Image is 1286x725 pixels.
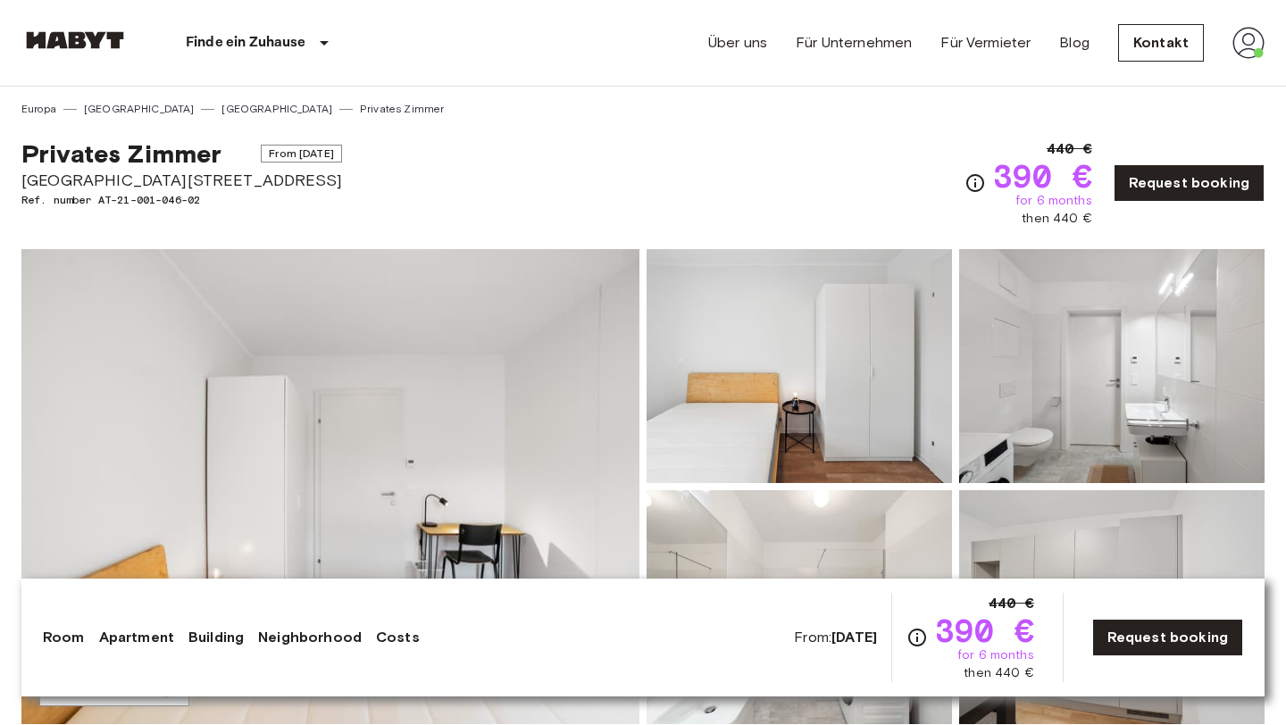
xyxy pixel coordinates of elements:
span: for 6 months [1015,192,1092,210]
a: Über uns [708,32,767,54]
a: Request booking [1114,164,1265,202]
a: Für Vermieter [940,32,1031,54]
b: [DATE] [831,629,877,646]
a: Apartment [99,627,174,648]
img: Picture of unit AT-21-001-046-02 [959,249,1265,483]
img: Picture of unit AT-21-001-046-02 [647,249,952,483]
img: Marketing picture of unit AT-21-001-046-02 [21,249,639,724]
a: Für Unternehmen [796,32,912,54]
a: Room [43,627,85,648]
span: From [DATE] [261,145,342,162]
img: Habyt [21,31,129,49]
a: Costs [376,627,420,648]
span: 440 € [989,593,1034,614]
a: Building [188,627,244,648]
a: [GEOGRAPHIC_DATA] [221,101,332,117]
p: Finde ein Zuhause [186,32,306,54]
span: Ref. number AT-21-001-046-02 [21,192,342,208]
a: Privates Zimmer [360,101,444,117]
span: [GEOGRAPHIC_DATA][STREET_ADDRESS] [21,169,342,192]
span: 390 € [935,614,1034,646]
span: From: [794,628,877,647]
span: 390 € [993,160,1092,192]
img: Picture of unit AT-21-001-046-02 [647,490,952,724]
span: then 440 € [964,664,1034,682]
a: [GEOGRAPHIC_DATA] [84,101,195,117]
span: for 6 months [957,646,1034,664]
svg: Check cost overview for full price breakdown. Please note that discounts apply to new joiners onl... [964,172,986,194]
img: avatar [1232,27,1265,59]
a: Blog [1059,32,1090,54]
span: 440 € [1047,138,1092,160]
a: Request booking [1092,619,1243,656]
span: then 440 € [1022,210,1092,228]
a: Neighborhood [258,627,362,648]
a: Kontakt [1118,24,1204,62]
img: Picture of unit AT-21-001-046-02 [959,490,1265,724]
a: Europa [21,101,56,117]
svg: Check cost overview for full price breakdown. Please note that discounts apply to new joiners onl... [906,627,928,648]
span: Privates Zimmer [21,138,221,169]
